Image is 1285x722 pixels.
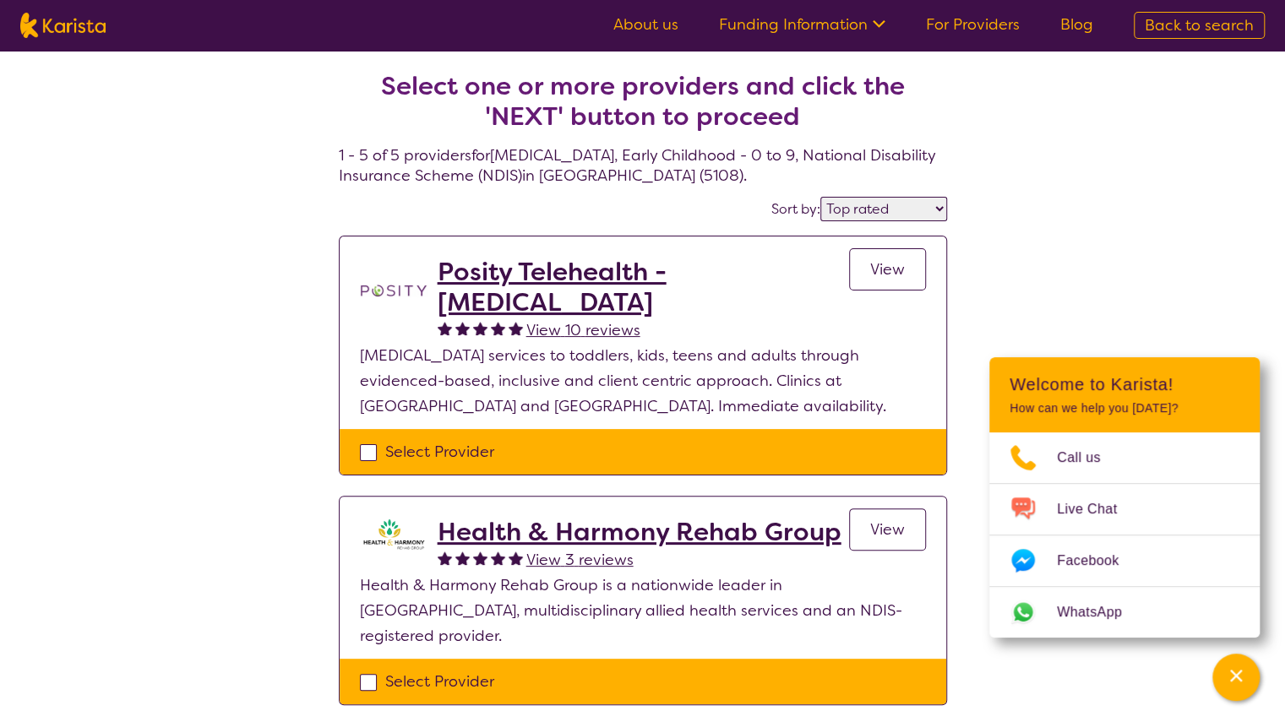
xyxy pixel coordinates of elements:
span: Call us [1057,445,1121,470]
ul: Choose channel [989,432,1260,638]
a: Back to search [1134,12,1265,39]
img: fullstar [509,321,523,335]
img: fullstar [473,321,487,335]
a: View 3 reviews [526,547,634,573]
a: View [849,508,926,551]
span: View [870,519,905,540]
a: Funding Information [719,14,885,35]
img: fullstar [491,321,505,335]
h2: Welcome to Karista! [1010,374,1239,394]
a: Health & Harmony Rehab Group [438,517,841,547]
img: fullstar [491,551,505,565]
span: Facebook [1057,548,1139,573]
button: Channel Menu [1212,654,1260,701]
a: Posity Telehealth - [MEDICAL_DATA] [438,257,849,318]
a: For Providers [926,14,1020,35]
img: fullstar [509,551,523,565]
img: fullstar [455,551,470,565]
p: [MEDICAL_DATA] services to toddlers, kids, teens and adults through evidenced-based, inclusive an... [360,343,926,419]
img: ztak9tblhgtrn1fit8ap.png [360,517,427,551]
p: Health & Harmony Rehab Group is a nationwide leader in [GEOGRAPHIC_DATA], multidisciplinary allie... [360,573,926,649]
span: Back to search [1145,15,1254,35]
img: t1bslo80pcylnzwjhndq.png [360,257,427,324]
a: View [849,248,926,290]
a: Blog [1060,14,1093,35]
img: fullstar [455,321,470,335]
img: Karista logo [20,13,106,38]
a: About us [613,14,678,35]
span: WhatsApp [1057,600,1142,625]
span: View 3 reviews [526,550,634,570]
h4: 1 - 5 of 5 providers for [MEDICAL_DATA] , Early Childhood - 0 to 9 , National Disability Insuranc... [339,30,947,186]
label: Sort by: [771,200,820,218]
a: Web link opens in a new tab. [989,587,1260,638]
img: fullstar [438,321,452,335]
span: View [870,259,905,280]
img: fullstar [473,551,487,565]
a: View 10 reviews [526,318,640,343]
span: Live Chat [1057,497,1137,522]
h2: Select one or more providers and click the 'NEXT' button to proceed [359,71,927,132]
div: Channel Menu [989,357,1260,638]
p: How can we help you [DATE]? [1010,401,1239,415]
span: View 10 reviews [526,320,640,340]
img: fullstar [438,551,452,565]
